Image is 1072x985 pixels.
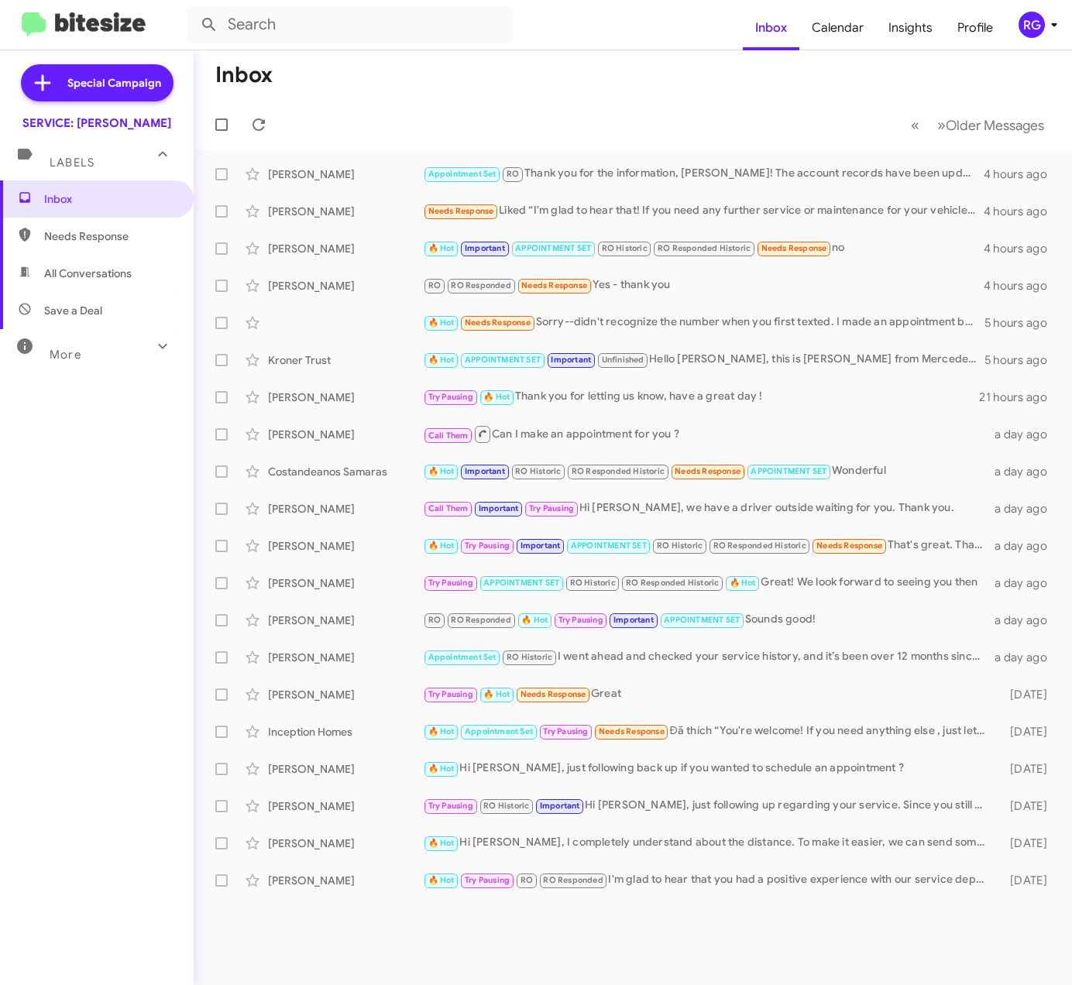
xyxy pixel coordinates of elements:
[268,798,423,814] div: [PERSON_NAME]
[423,685,994,703] div: Great
[558,615,603,625] span: Try Pausing
[994,501,1060,517] div: a day ago
[428,169,496,179] span: Appointment Set
[50,348,81,362] span: More
[268,390,423,405] div: [PERSON_NAME]
[268,761,423,777] div: [PERSON_NAME]
[483,689,510,699] span: 🔥 Hot
[423,388,979,406] div: Thank you for letting us know, have a great day !
[451,280,510,290] span: RO Responded
[423,202,984,220] div: Liked “I'm glad to hear that! If you need any further service or maintenance for your vehicle, fe...
[743,5,799,50] span: Inbox
[428,764,455,774] span: 🔥 Hot
[423,239,984,257] div: no
[465,355,541,365] span: APPOINTMENT SET
[428,578,473,588] span: Try Pausing
[994,538,1060,554] div: a day ago
[945,5,1005,50] a: Profile
[451,615,510,625] span: RO Responded
[570,578,616,588] span: RO Historic
[571,541,647,551] span: APPOINTMENT SET
[911,115,919,135] span: «
[664,615,740,625] span: APPOINTMENT SET
[515,243,591,253] span: APPOINTMENT SET
[268,724,423,740] div: Inception Homes
[994,613,1060,628] div: a day ago
[521,280,587,290] span: Needs Response
[423,760,994,777] div: Hi [PERSON_NAME], just following back up if you wanted to schedule an appointment ?
[946,117,1044,134] span: Older Messages
[44,266,132,281] span: All Conversations
[984,204,1060,219] div: 4 hours ago
[465,243,505,253] span: Important
[268,687,423,702] div: [PERSON_NAME]
[994,836,1060,851] div: [DATE]
[465,466,505,476] span: Important
[423,351,984,369] div: Hello [PERSON_NAME], this is [PERSON_NAME] from Mercedes-Benz of Marin. Kroner mentioned connecti...
[428,615,441,625] span: RO
[543,875,603,885] span: RO Responded
[268,352,423,368] div: Kroner Trust
[465,875,510,885] span: Try Pausing
[428,541,455,551] span: 🔥 Hot
[428,355,455,365] span: 🔥 Hot
[268,204,423,219] div: [PERSON_NAME]
[761,243,827,253] span: Needs Response
[21,64,174,101] a: Special Campaign
[602,355,644,365] span: Unfinished
[423,499,994,517] div: Hi [PERSON_NAME], we have a driver outside waiting for you. Thank you.
[428,503,469,513] span: Call Them
[423,165,984,183] div: Thank you for the information, [PERSON_NAME]! The account records have been updated.
[268,166,423,182] div: [PERSON_NAME]
[428,801,473,811] span: Try Pausing
[423,276,984,294] div: Yes - thank you
[507,169,519,179] span: RO
[268,427,423,442] div: [PERSON_NAME]
[675,466,740,476] span: Needs Response
[613,615,654,625] span: Important
[876,5,945,50] a: Insights
[540,801,580,811] span: Important
[187,6,513,43] input: Search
[22,115,171,131] div: SERVICE: [PERSON_NAME]
[215,63,273,88] h1: Inbox
[928,109,1053,141] button: Next
[483,392,510,402] span: 🔥 Hot
[984,315,1060,331] div: 5 hours ago
[515,466,561,476] span: RO Historic
[713,541,806,551] span: RO Responded Historic
[984,241,1060,256] div: 4 hours ago
[268,241,423,256] div: [PERSON_NAME]
[423,797,994,815] div: Hi [PERSON_NAME], just following up regarding your service. Since you still have your Pre-Paid Ma...
[423,537,994,554] div: That's great. Thanks.
[507,652,552,662] span: RO Historic
[799,5,876,50] a: Calendar
[428,466,455,476] span: 🔥 Hot
[268,278,423,293] div: [PERSON_NAME]
[730,578,756,588] span: 🔥 Hot
[268,873,423,888] div: [PERSON_NAME]
[902,109,1053,141] nav: Page navigation example
[984,278,1060,293] div: 4 hours ago
[658,243,751,253] span: RO Responded Historic
[994,427,1060,442] div: a day ago
[529,503,574,513] span: Try Pausing
[816,541,882,551] span: Needs Response
[902,109,929,141] button: Previous
[268,650,423,665] div: [PERSON_NAME]
[551,355,591,365] span: Important
[465,726,533,736] span: Appointment Set
[44,228,176,244] span: Needs Response
[423,834,994,852] div: Hi [PERSON_NAME], I completely understand about the distance. To make it easier, we can send some...
[994,650,1060,665] div: a day ago
[428,280,441,290] span: RO
[626,578,719,588] span: RO Responded Historic
[423,424,994,444] div: Can I make an appointment for you ?
[543,726,588,736] span: Try Pausing
[994,464,1060,479] div: a day ago
[428,838,455,848] span: 🔥 Hot
[428,206,494,216] span: Needs Response
[979,390,1060,405] div: 21 hours ago
[521,689,586,699] span: Needs Response
[423,462,994,480] div: Wonderful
